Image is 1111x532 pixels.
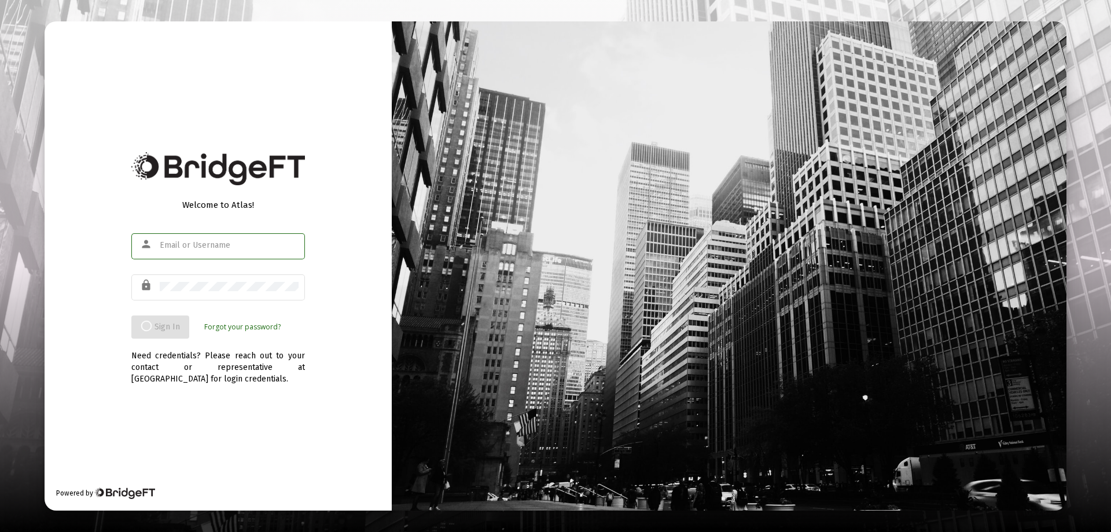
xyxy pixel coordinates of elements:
img: Bridge Financial Technology Logo [94,487,155,499]
button: Sign In [131,315,189,339]
input: Email or Username [160,241,299,250]
div: Need credentials? Please reach out to your contact or representative at [GEOGRAPHIC_DATA] for log... [131,339,305,385]
div: Powered by [56,487,155,499]
mat-icon: lock [140,278,154,292]
img: Bridge Financial Technology Logo [131,152,305,185]
mat-icon: person [140,237,154,251]
span: Sign In [141,322,180,332]
div: Welcome to Atlas! [131,199,305,211]
a: Forgot your password? [204,321,281,333]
